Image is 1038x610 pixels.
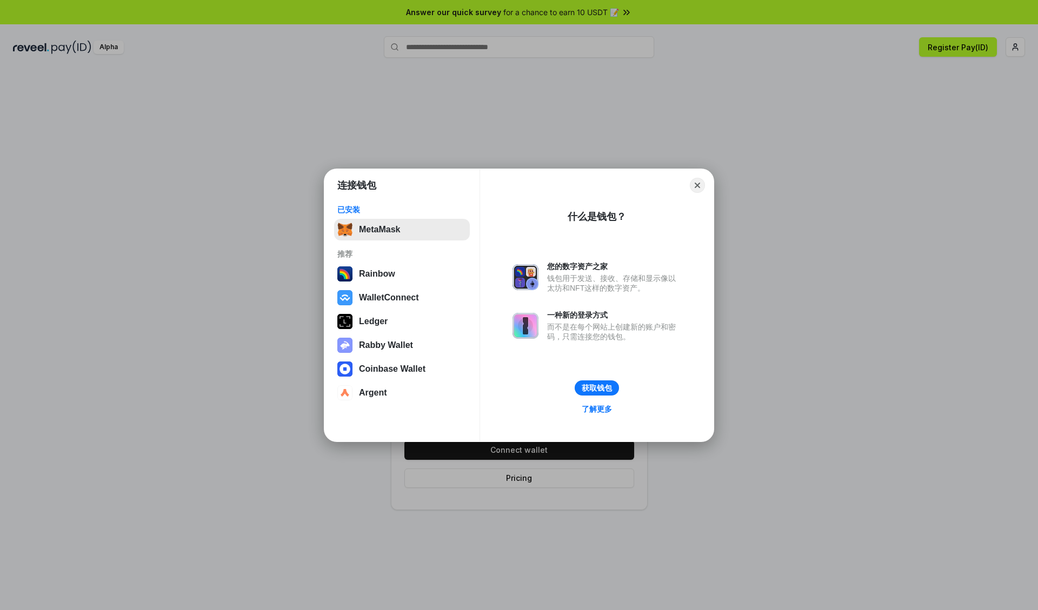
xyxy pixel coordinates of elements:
[337,205,467,214] div: 已安装
[334,219,470,240] button: MetaMask
[359,293,419,303] div: WalletConnect
[359,388,387,398] div: Argent
[334,311,470,332] button: Ledger
[582,404,612,414] div: 了解更多
[575,402,618,416] a: 了解更多
[359,340,413,350] div: Rabby Wallet
[337,222,352,237] img: svg+xml,%3Csvg%20fill%3D%22none%22%20height%3D%2233%22%20viewBox%3D%220%200%2035%2033%22%20width%...
[582,383,612,393] div: 获取钱包
[575,380,619,396] button: 获取钱包
[337,361,352,377] img: svg+xml,%3Csvg%20width%3D%2228%22%20height%3D%2228%22%20viewBox%3D%220%200%2028%2028%22%20fill%3D...
[547,310,681,320] div: 一种新的登录方式
[513,313,538,339] img: svg+xml,%3Csvg%20xmlns%3D%22http%3A%2F%2Fwww.w3.org%2F2000%2Fsvg%22%20fill%3D%22none%22%20viewBox...
[337,249,467,259] div: 推荐
[337,290,352,305] img: svg+xml,%3Csvg%20width%3D%2228%22%20height%3D%2228%22%20viewBox%3D%220%200%2028%2028%22%20fill%3D...
[334,382,470,404] button: Argent
[337,179,376,192] h1: 连接钱包
[334,358,470,380] button: Coinbase Wallet
[690,178,705,193] button: Close
[337,385,352,400] img: svg+xml,%3Csvg%20width%3D%2228%22%20height%3D%2228%22%20viewBox%3D%220%200%2028%2028%22%20fill%3D...
[547,322,681,341] div: 而不是在每个网站上创建新的账户和密码，只需连接您的钱包。
[359,269,395,279] div: Rainbow
[334,287,470,309] button: WalletConnect
[337,314,352,329] img: svg+xml,%3Csvg%20xmlns%3D%22http%3A%2F%2Fwww.w3.org%2F2000%2Fsvg%22%20width%3D%2228%22%20height%3...
[337,266,352,281] img: svg+xml,%3Csvg%20width%3D%22120%22%20height%3D%22120%22%20viewBox%3D%220%200%20120%20120%22%20fil...
[334,263,470,285] button: Rainbow
[568,210,626,223] div: 什么是钱包？
[359,317,388,326] div: Ledger
[334,334,470,356] button: Rabby Wallet
[547,262,681,271] div: 您的数字资产之家
[359,364,425,374] div: Coinbase Wallet
[359,225,400,234] div: MetaMask
[547,273,681,293] div: 钱包用于发送、接收、存储和显示像以太坊和NFT这样的数字资产。
[337,338,352,353] img: svg+xml,%3Csvg%20xmlns%3D%22http%3A%2F%2Fwww.w3.org%2F2000%2Fsvg%22%20fill%3D%22none%22%20viewBox...
[513,264,538,290] img: svg+xml,%3Csvg%20xmlns%3D%22http%3A%2F%2Fwww.w3.org%2F2000%2Fsvg%22%20fill%3D%22none%22%20viewBox...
